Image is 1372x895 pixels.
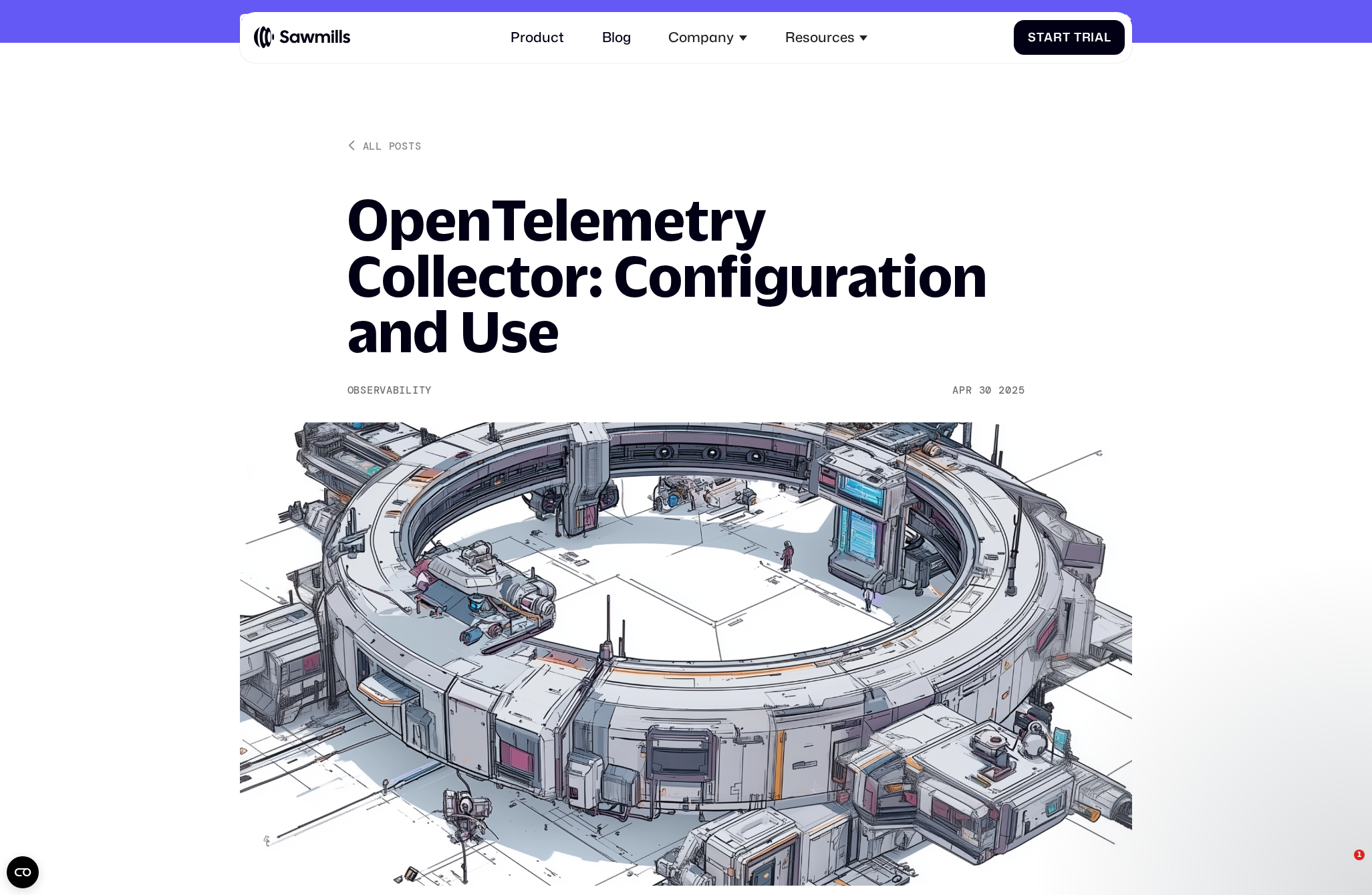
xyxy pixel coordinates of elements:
[668,29,734,46] div: Company
[1053,30,1063,45] span: r
[348,384,432,396] div: Observability
[1082,30,1091,45] span: r
[1037,30,1045,45] span: t
[1104,30,1111,45] span: l
[1044,30,1053,45] span: a
[1063,30,1071,45] span: t
[1074,30,1082,45] span: T
[501,19,575,55] a: Product
[775,19,878,55] div: Resources
[1014,20,1125,55] a: StartTrial
[998,384,1024,396] div: 2025
[1028,30,1037,45] span: S
[363,139,421,153] div: All posts
[785,29,855,46] div: Resources
[658,19,758,55] div: Company
[7,856,39,888] button: Open CMP widget
[952,384,972,396] div: Apr
[1095,30,1104,45] span: a
[979,384,992,396] div: 30
[1327,850,1359,882] iframe: Intercom live chat
[592,19,642,55] a: Blog
[1091,30,1095,45] span: i
[348,139,422,153] a: All posts
[1354,850,1365,860] span: 1
[348,192,1025,358] h1: OpenTelemetry Collector: Configuration and Use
